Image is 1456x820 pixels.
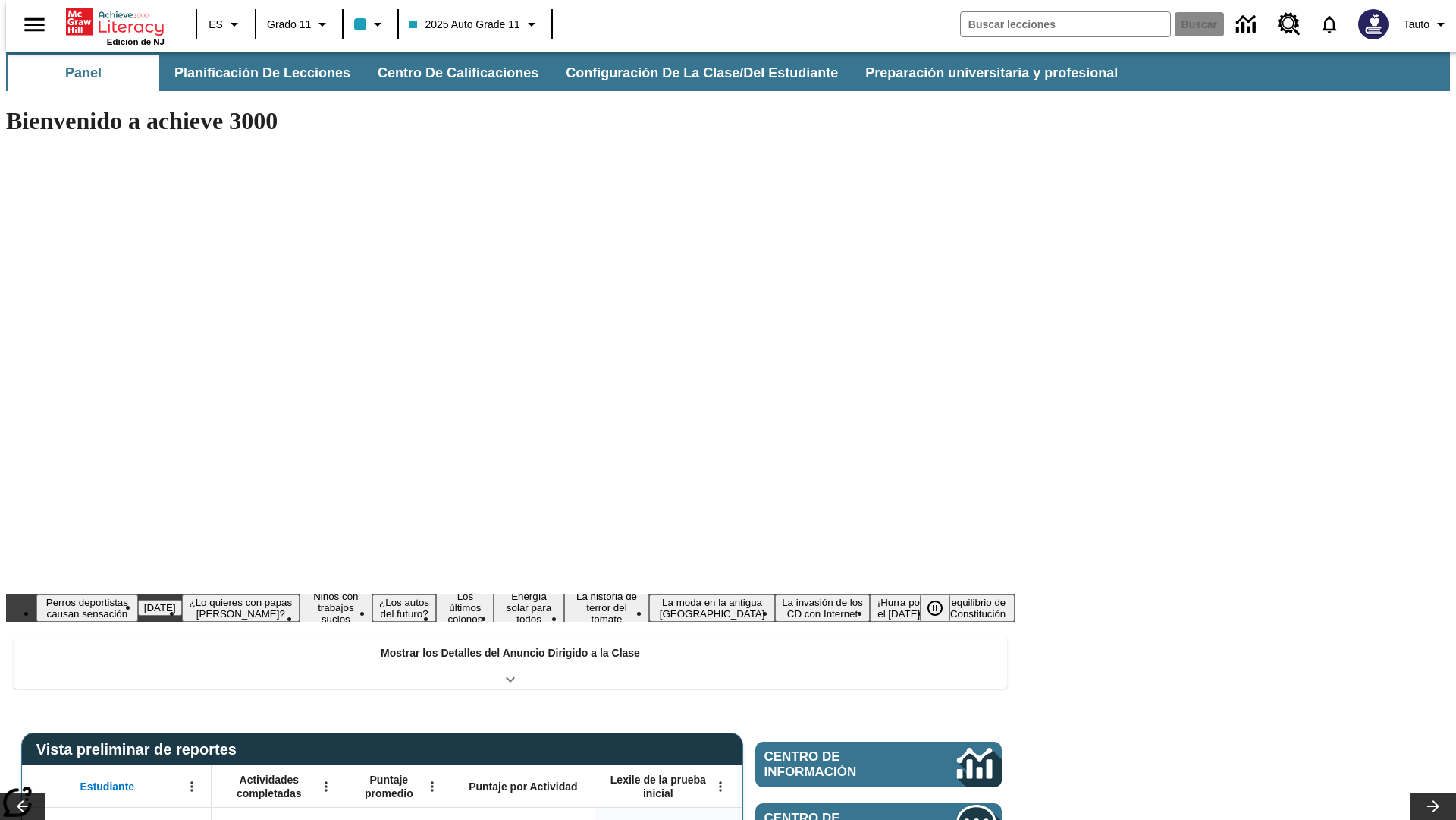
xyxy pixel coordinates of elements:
button: Grado: Grado 11, Elige un grado [261,11,337,38]
img: Avatar [1358,9,1389,39]
button: Diapositiva 12 El equilibrio de la Constitución [930,594,1015,622]
span: Estudiante [80,780,135,793]
a: Centro de información [1227,4,1269,46]
input: Buscar campo [961,12,1170,36]
button: Clase: 2025 Auto Grade 11, Selecciona una clase [403,11,546,38]
span: Centro de información [764,749,906,780]
span: Puntaje promedio [353,773,425,800]
span: 2025 Auto Grade 11 [409,17,519,33]
div: Subbarra de navegación [6,52,1450,91]
button: Diapositiva 7 Energía solar para todos [494,588,563,627]
button: Configuración de la clase/del estudiante [554,55,850,91]
button: Diapositiva 2 Día del Trabajo [138,600,182,616]
button: Diapositiva 1 Perros deportistas causan sensación [36,594,138,622]
button: Diapositiva 8 La historia de terror del tomate [564,588,650,627]
p: Mostrar los Detalles del Anuncio Dirigido a la Clase [381,645,640,661]
button: Diapositiva 4 Niños con trabajos sucios [300,588,372,627]
button: Diapositiva 5 ¿Los autos del futuro? [372,594,437,622]
a: Portada [66,7,165,37]
button: Abrir el menú lateral [12,2,57,47]
span: ES [209,17,223,33]
a: Centro de información [755,742,1002,787]
button: Diapositiva 9 La moda en la antigua Roma [649,594,775,622]
button: Perfil/Configuración [1398,11,1456,38]
button: Abrir menú [315,775,337,798]
div: Portada [66,5,165,46]
button: Abrir menú [421,775,444,798]
span: Lexile de la prueba inicial [603,773,714,800]
span: Puntaje por Actividad [469,780,577,793]
button: Diapositiva 3 ¿Lo quieres con papas fritas? [182,594,300,622]
button: Planificación de lecciones [162,55,362,91]
div: Mostrar los Detalles del Anuncio Dirigido a la Clase [14,636,1007,689]
button: Diapositiva 6 Los últimos colonos [436,588,494,627]
button: Escoja un nuevo avatar [1349,5,1398,44]
div: Pausar [920,594,965,622]
a: Centro de recursos, Se abrirá en una pestaña nueva. [1269,4,1310,45]
button: Pausar [920,594,950,622]
button: El color de la clase es azul claro. Cambiar el color de la clase. [348,11,393,38]
span: Actividades completadas [219,773,319,800]
span: Vista preliminar de reportes [36,741,244,758]
div: Subbarra de navegación [6,55,1131,91]
button: Preparación universitaria y profesional [853,55,1130,91]
button: Centro de calificaciones [366,55,551,91]
button: Carrusel de lecciones, seguir [1410,793,1456,820]
span: Edición de NJ [107,37,165,46]
span: Tauto [1404,17,1429,33]
button: Abrir menú [180,775,203,798]
span: Grado 11 [267,17,311,33]
button: Lenguaje: ES, Selecciona un idioma [202,11,250,38]
button: Abrir menú [709,775,732,798]
button: Diapositiva 10 La invasión de los CD con Internet [775,594,870,622]
a: Notificaciones [1310,5,1349,44]
button: Panel [8,55,159,91]
button: Diapositiva 11 ¡Hurra por el Día de la Constitución! [870,594,930,622]
h1: Bienvenido a achieve 3000 [6,107,1015,135]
